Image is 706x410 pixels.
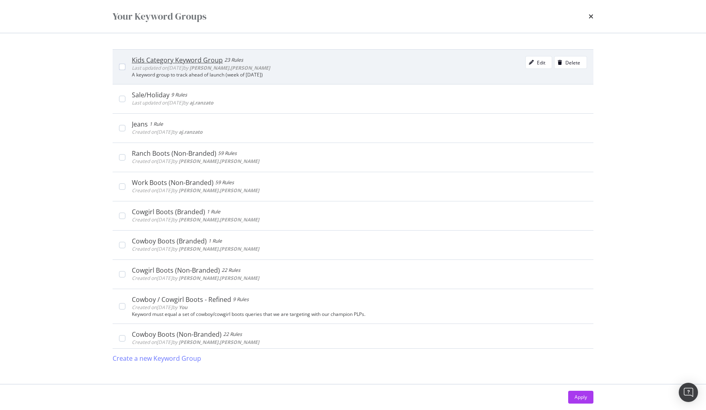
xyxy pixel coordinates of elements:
div: Jeans [132,120,148,128]
button: Delete [554,56,587,69]
button: Edit [525,56,552,69]
div: Cowgirl Boots (Non-Branded) [132,266,220,274]
div: 1 Rule [208,237,222,245]
div: times [589,10,593,23]
b: aj.ranzato [179,129,202,135]
span: Created on [DATE] by [132,245,259,252]
div: 22 Rules [222,266,240,274]
div: Delete [565,59,580,66]
div: Sale/Holiday [132,91,169,99]
div: 1 Rule [207,208,220,216]
b: [PERSON_NAME].[PERSON_NAME] [179,339,259,346]
span: Created on [DATE] by [132,187,259,194]
div: Cowboy / Cowgirl Boots - Refined [132,295,231,303]
div: 23 Rules [224,56,243,64]
b: You [179,304,188,311]
span: Last updated on [DATE] by [132,99,213,106]
div: Create a new Keyword Group [113,354,201,363]
button: Create a new Keyword Group [113,349,201,368]
div: 59 Rules [218,149,237,157]
span: Created on [DATE] by [132,129,202,135]
div: Edit [537,59,545,66]
span: Created on [DATE] by [132,158,259,165]
div: 59 Rules [215,179,234,187]
div: 9 Rules [233,295,249,303]
b: [PERSON_NAME].[PERSON_NAME] [179,275,259,281]
div: Work Boots (Non-Branded) [132,179,214,187]
div: Cowboy Boots (Non-Branded) [132,330,222,338]
span: Created on [DATE] by [132,216,259,223]
span: Created on [DATE] by [132,275,259,281]
b: [PERSON_NAME].[PERSON_NAME] [179,187,259,194]
b: aj.ranzato [190,99,213,106]
div: Ranch Boots (Non-Branded) [132,149,216,157]
div: Cowgirl Boots (Branded) [132,208,205,216]
b: [PERSON_NAME].[PERSON_NAME] [179,158,259,165]
span: Created on [DATE] by [132,339,259,346]
b: [PERSON_NAME].[PERSON_NAME] [179,245,259,252]
div: 9 Rules [171,91,187,99]
div: Keyword must equal a set of cowboy/cowgirl boots queries that we are targeting with our champion ... [132,312,587,317]
div: Apply [575,394,587,400]
div: Cowboy Boots (Branded) [132,237,207,245]
div: 1 Rule [149,120,163,128]
div: 22 Rules [223,330,242,338]
b: [PERSON_NAME].[PERSON_NAME] [190,64,270,71]
div: Your Keyword Groups [113,10,206,23]
span: Created on [DATE] by [132,304,188,311]
div: Kids Category Keyword Group [132,56,223,64]
span: Last updated on [DATE] by [132,64,270,71]
div: A keyword group to track ahead of launch (week of [DATE]) [132,72,587,78]
button: Apply [568,391,593,404]
div: Open Intercom Messenger [679,383,698,402]
b: [PERSON_NAME].[PERSON_NAME] [179,216,259,223]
